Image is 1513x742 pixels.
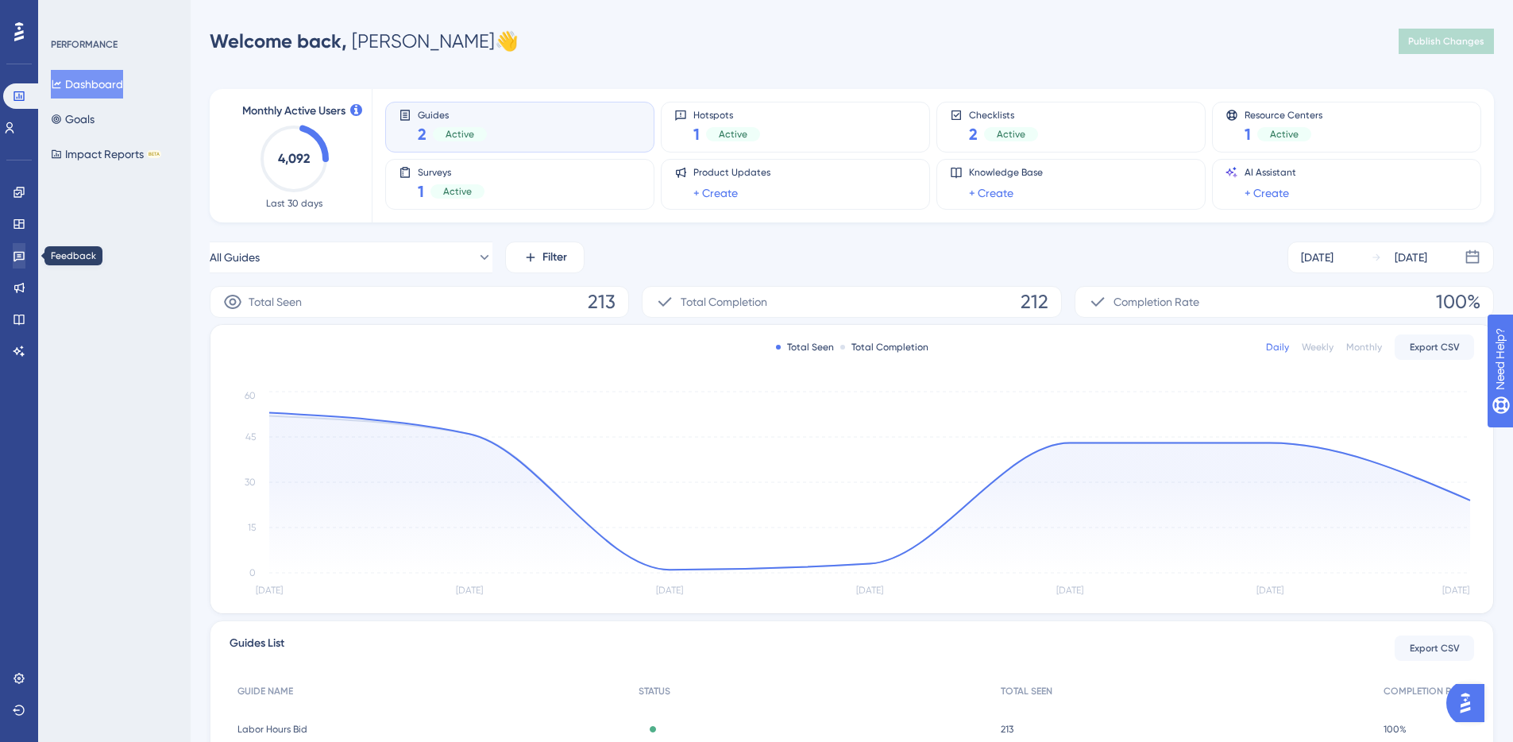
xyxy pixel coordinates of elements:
span: Need Help? [37,4,99,23]
span: Knowledge Base [969,166,1043,179]
span: Surveys [418,166,484,177]
span: 100% [1436,289,1480,315]
span: 1 [693,123,700,145]
span: Welcome back, [210,29,347,52]
span: Monthly Active Users [242,102,345,121]
span: Total Seen [249,292,302,311]
span: 1 [1245,123,1251,145]
div: Weekly [1302,341,1334,354]
tspan: [DATE] [256,585,283,596]
span: Checklists [969,109,1038,120]
span: Export CSV [1410,341,1460,354]
span: TOTAL SEEN [1001,685,1052,698]
span: Filter [542,248,567,267]
a: + Create [693,184,738,203]
span: Labor Hours Bid [237,723,307,736]
tspan: 0 [249,567,256,578]
span: GUIDE NAME [237,685,293,698]
span: 2 [418,123,426,145]
span: Last 30 days [266,197,322,210]
tspan: [DATE] [656,585,683,596]
a: + Create [969,184,1013,203]
button: Impact ReportsBETA [51,140,161,168]
div: [DATE] [1395,248,1427,267]
span: Product Updates [693,166,770,179]
span: 213 [1001,723,1013,736]
span: AI Assistant [1245,166,1296,179]
span: Publish Changes [1408,35,1484,48]
button: Goals [51,105,95,133]
span: Guides [418,109,487,120]
button: Dashboard [51,70,123,99]
tspan: 60 [245,390,256,401]
span: Total Completion [681,292,767,311]
span: Active [1270,128,1299,141]
span: Guides List [230,634,284,663]
span: Completion Rate [1114,292,1199,311]
span: 100% [1384,723,1407,736]
div: Monthly [1346,341,1382,354]
tspan: [DATE] [1256,585,1283,596]
tspan: [DATE] [1056,585,1083,596]
span: STATUS [639,685,670,698]
span: Active [719,128,747,141]
span: Hotspots [693,109,760,120]
div: [DATE] [1301,248,1334,267]
div: [PERSON_NAME] 👋 [210,29,519,54]
text: 4,092 [278,151,310,166]
span: 2 [969,123,978,145]
iframe: UserGuiding AI Assistant Launcher [1446,679,1494,727]
tspan: 15 [248,522,256,533]
span: 212 [1021,289,1048,315]
div: PERFORMANCE [51,38,118,51]
div: BETA [147,150,161,158]
button: Export CSV [1395,334,1474,360]
span: COMPLETION RATE [1384,685,1466,698]
span: Active [997,128,1025,141]
span: All Guides [210,248,260,267]
button: All Guides [210,242,492,273]
span: Resource Centers [1245,109,1322,120]
tspan: [DATE] [1442,585,1469,596]
span: Active [446,128,474,141]
tspan: 30 [245,477,256,488]
a: + Create [1245,184,1289,203]
tspan: [DATE] [856,585,883,596]
div: Daily [1266,341,1289,354]
tspan: [DATE] [456,585,483,596]
span: 213 [588,289,616,315]
span: Active [443,185,472,198]
span: 1 [418,180,424,203]
button: Filter [505,242,585,273]
tspan: 45 [245,431,256,442]
button: Publish Changes [1399,29,1494,54]
div: Total Completion [840,341,928,354]
div: Total Seen [776,341,834,354]
span: Export CSV [1410,642,1460,655]
button: Export CSV [1395,636,1474,661]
